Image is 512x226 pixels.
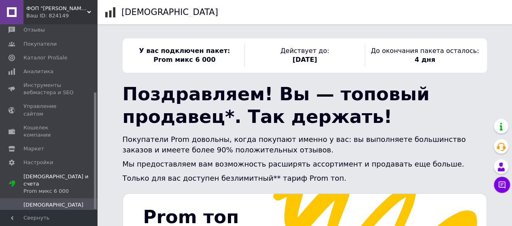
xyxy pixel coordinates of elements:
span: Каталог ProSale [23,54,67,61]
div: Действует до: [244,44,365,67]
div: Ваш ID: 824149 [26,12,97,19]
span: Аналитика [23,68,53,75]
span: Prom микс 6 000 [153,56,215,63]
span: Маркет [23,145,44,152]
span: Инструменты вебмастера и SEO [23,82,75,96]
span: Покупатели Prom довольны, когда покупают именно у вас: вы выполняете большинство заказов и имеете... [123,135,466,154]
h1: [DEMOGRAPHIC_DATA] [121,7,218,17]
div: Prom микс 6 000 [23,188,97,195]
span: Поздравляем! Вы — топовый продавец*. Так держать! [123,83,430,127]
span: Настройки [23,159,53,166]
span: До окончания пакета осталось: [371,47,479,55]
span: У вас подключен пакет: [139,47,230,55]
span: Управление сайтом [23,103,75,117]
span: Кошелек компании [23,124,75,139]
span: [DEMOGRAPHIC_DATA] [23,201,83,209]
span: [DEMOGRAPHIC_DATA] и счета [23,173,97,195]
span: [DATE] [293,56,317,63]
span: Отзывы [23,26,45,34]
span: Только для вас доступен безлимитный** тариф Prom топ. [123,174,346,182]
span: 4 дня [414,56,435,63]
span: Мы предоставляем вам возможность расширять ассортимент и продавать еще больше. [123,160,464,168]
button: Чат с покупателем [494,177,510,193]
span: ФОП "Стегачев Н. А." [26,5,87,12]
span: Покупатели [23,40,57,48]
